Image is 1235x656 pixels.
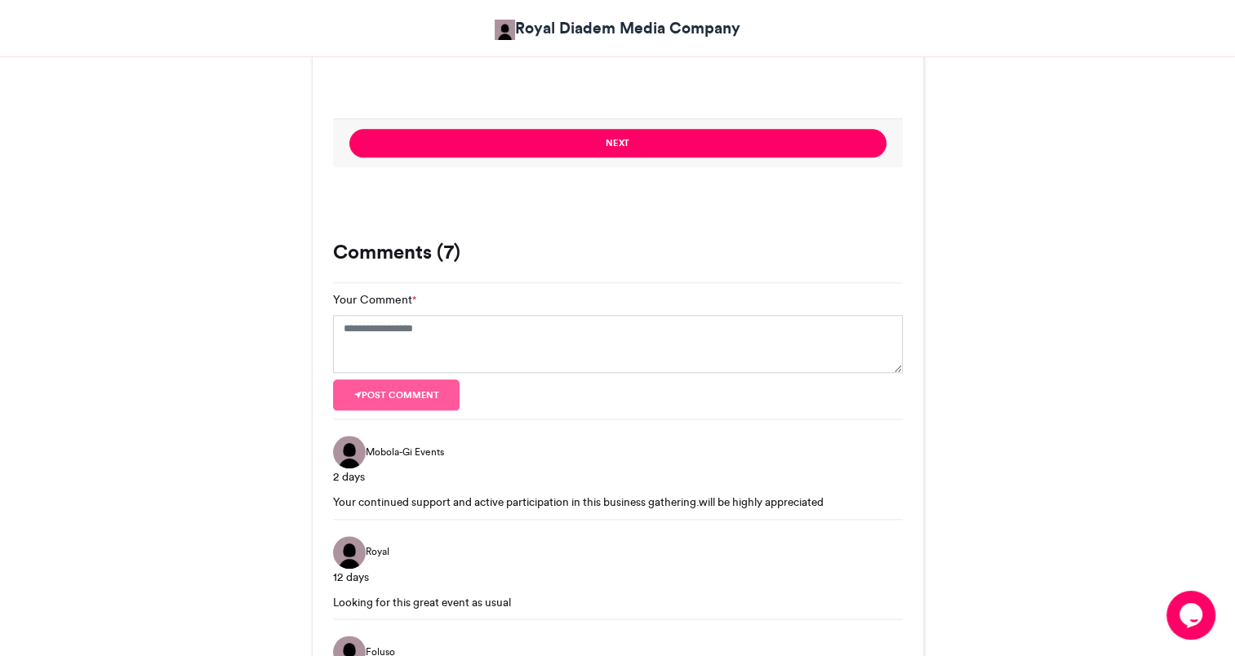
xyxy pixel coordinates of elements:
[495,20,515,40] img: Sunday Adebakin
[333,594,903,610] div: Looking for this great event as usual
[333,242,903,262] h3: Comments (7)
[1166,591,1219,640] iframe: chat widget
[333,468,903,485] div: 2 days
[333,569,903,586] div: 12 days
[333,379,460,410] button: Post comment
[495,16,740,40] a: Royal Diadem Media Company
[333,436,366,468] img: Mobola-Gi
[366,544,389,559] span: Royal
[349,129,886,157] button: Next
[366,445,444,459] span: Mobola-Gi Events
[333,536,366,569] img: Royal
[333,291,416,308] label: Your Comment
[333,494,903,510] div: Your continued support and active participation in this business gathering.will be highly appreci...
